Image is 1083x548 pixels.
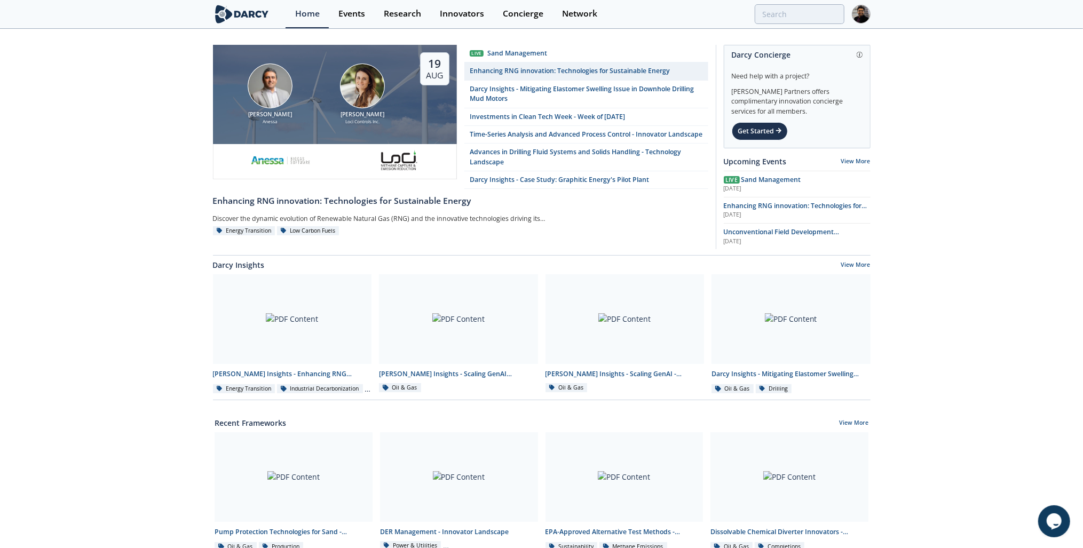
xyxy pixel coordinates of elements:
[464,171,708,189] a: Darcy Insights - Case Study: Graphitic Energy's Pilot Plant
[426,70,443,81] div: Aug
[724,237,871,246] div: [DATE]
[724,176,740,184] span: Live
[1038,505,1072,537] iframe: chat widget
[320,118,405,125] div: Loci Controls Inc.
[732,64,863,81] div: Need help with a project?
[248,63,293,108] img: Amir Akbari
[732,81,863,116] div: [PERSON_NAME] Partners offers complimentary innovation concierge services for all members.
[841,261,871,271] a: View More
[440,10,484,18] div: Innovators
[470,66,670,76] div: Enhancing RNG innovation: Technologies for Sustainable Energy
[250,149,310,172] img: 551440aa-d0f4-4a32-b6e2-e91f2a0781fe
[379,383,421,393] div: Oil & Gas
[277,384,363,394] div: Industrial Decarbonization
[712,369,871,379] div: Darcy Insights - Mitigating Elastomer Swelling Issue in Downhole Drilling Mud Motors
[464,144,708,171] a: Advances in Drilling Fluid Systems and Solids Handling - Technology Landscape
[464,81,708,108] a: Darcy Insights - Mitigating Elastomer Swelling Issue in Downhole Drilling Mud Motors
[464,45,708,62] a: Live Sand Management
[228,118,313,125] div: Anessa
[340,63,385,108] img: Nicole Neff
[464,62,708,80] a: Enhancing RNG innovation: Technologies for Sustainable Energy
[295,10,320,18] div: Home
[724,227,871,245] a: Unconventional Field Development Optimization through Geochemical Fingerprinting Technology [DATE]
[708,274,874,394] a: PDF Content Darcy Insights - Mitigating Elastomer Swelling Issue in Downhole Drilling Mud Motors ...
[732,45,863,64] div: Darcy Concierge
[724,175,871,193] a: Live Sand Management [DATE]
[213,195,708,208] div: Enhancing RNG innovation: Technologies for Sustainable Energy
[320,110,405,119] div: [PERSON_NAME]
[380,527,538,537] div: DER Management - Innovator Landscape
[542,274,708,394] a: PDF Content [PERSON_NAME] Insights - Scaling GenAI - Innovator Spotlights Oil & Gas
[213,226,275,236] div: Energy Transition
[213,369,372,379] div: [PERSON_NAME] Insights - Enhancing RNG innovation
[213,189,708,207] a: Enhancing RNG innovation: Technologies for Sustainable Energy
[755,4,844,24] input: Advanced Search
[384,10,421,18] div: Research
[378,149,419,172] img: 2b793097-40cf-4f6d-9bc3-4321a642668f
[712,384,754,394] div: Oil & Gas
[724,201,871,219] a: Enhancing RNG innovation: Technologies for Sustainable Energy [DATE]
[277,226,339,236] div: Low Carbon Fuels
[487,49,547,58] div: Sand Management
[857,52,863,58] img: information.svg
[215,417,286,428] a: Recent Frameworks
[724,185,871,193] div: [DATE]
[209,274,376,394] a: PDF Content [PERSON_NAME] Insights - Enhancing RNG innovation Energy Transition Industrial Decarb...
[464,108,708,126] a: Investments in Clean Tech Week - Week of [DATE]
[464,126,708,144] a: Time-Series Analysis and Advanced Process Control - Innovator Landscape
[562,10,597,18] div: Network
[546,527,703,537] div: EPA-Approved Alternative Test Methods - Innovator Comparison
[841,157,871,165] a: View More
[213,45,457,189] a: Amir Akbari [PERSON_NAME] Anessa Nicole Neff [PERSON_NAME] Loci Controls Inc. 19 Aug
[724,227,840,256] span: Unconventional Field Development Optimization through Geochemical Fingerprinting Technology
[724,201,867,220] span: Enhancing RNG innovation: Technologies for Sustainable Energy
[546,369,705,379] div: [PERSON_NAME] Insights - Scaling GenAI - Innovator Spotlights
[213,259,265,271] a: Darcy Insights
[213,384,275,394] div: Energy Transition
[724,211,871,219] div: [DATE]
[732,122,788,140] div: Get Started
[379,369,538,379] div: [PERSON_NAME] Insights - Scaling GenAI Roundtable
[213,5,271,23] img: logo-wide.svg
[546,383,588,393] div: Oil & Gas
[741,175,801,184] span: Sand Management
[503,10,543,18] div: Concierge
[839,419,868,428] a: View More
[724,156,787,167] a: Upcoming Events
[756,384,792,394] div: Drilling
[338,10,365,18] div: Events
[470,50,484,57] div: Live
[213,211,572,226] div: Discover the dynamic evolution of Renewable Natural Gas (RNG) and the innovative technologies dri...
[228,110,313,119] div: [PERSON_NAME]
[215,527,373,537] div: Pump Protection Technologies for Sand - Innovator Shortlist
[710,527,868,537] div: Dissolvable Chemical Diverter Innovators - Innovator Landscape
[426,57,443,70] div: 19
[852,5,871,23] img: Profile
[375,274,542,394] a: PDF Content [PERSON_NAME] Insights - Scaling GenAI Roundtable Oil & Gas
